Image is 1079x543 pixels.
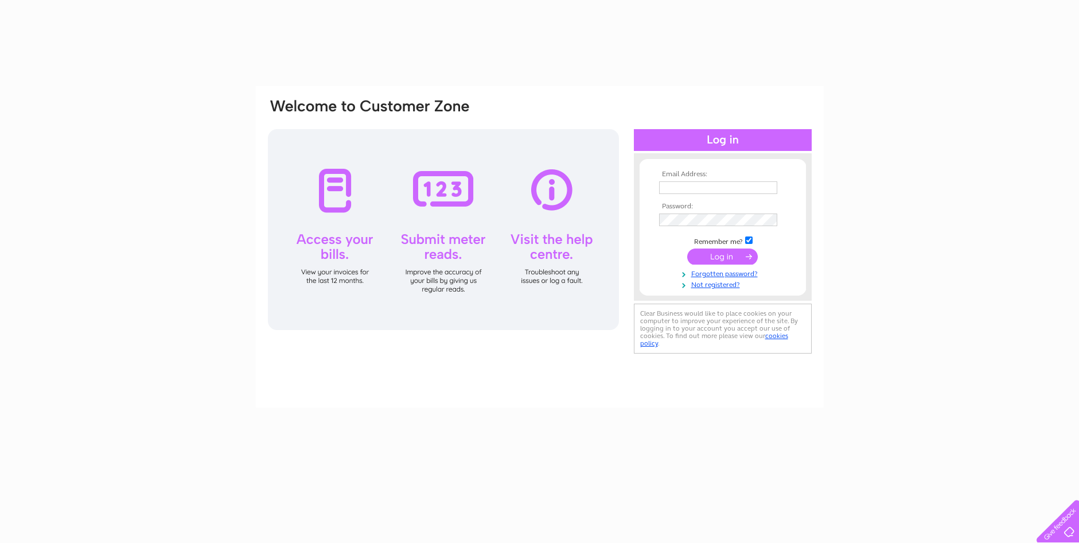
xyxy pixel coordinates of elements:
[659,278,789,289] a: Not registered?
[659,267,789,278] a: Forgotten password?
[656,203,789,211] th: Password:
[687,249,758,265] input: Submit
[656,170,789,179] th: Email Address:
[640,332,788,347] a: cookies policy
[634,304,812,354] div: Clear Business would like to place cookies on your computer to improve your experience of the sit...
[656,235,789,246] td: Remember me?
